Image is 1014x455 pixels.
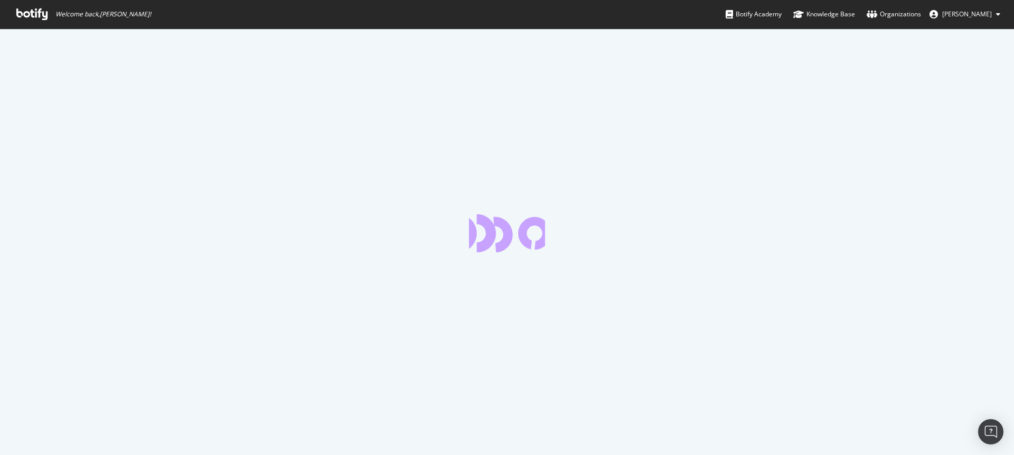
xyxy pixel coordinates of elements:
[469,214,545,252] div: animation
[726,9,782,20] div: Botify Academy
[942,10,992,18] span: Kruse Andreas
[978,419,1003,444] div: Open Intercom Messenger
[793,9,855,20] div: Knowledge Base
[921,6,1009,23] button: [PERSON_NAME]
[55,10,151,18] span: Welcome back, [PERSON_NAME] !
[867,9,921,20] div: Organizations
